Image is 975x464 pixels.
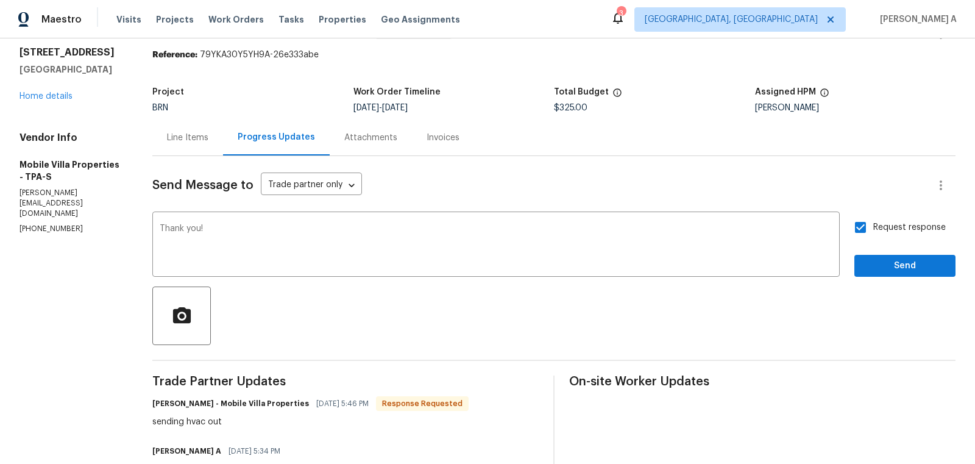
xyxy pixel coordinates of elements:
div: sending hvac out [152,416,469,428]
span: The total cost of line items that have been proposed by Opendoor. This sum includes line items th... [612,88,622,104]
span: - [353,104,408,112]
span: [GEOGRAPHIC_DATA], [GEOGRAPHIC_DATA] [645,13,818,26]
span: $325.00 [554,104,587,112]
div: 3 [617,7,625,20]
span: [DATE] [353,104,379,112]
span: Work Orders [208,13,264,26]
span: [PERSON_NAME] A [875,13,957,26]
h5: [GEOGRAPHIC_DATA] [19,63,123,76]
span: Tasks [278,15,304,24]
span: Send [864,259,946,274]
span: The hpm assigned to this work order. [820,88,829,104]
p: [PERSON_NAME][EMAIL_ADDRESS][DOMAIN_NAME] [19,188,123,219]
textarea: Thank you! [160,224,832,267]
span: Visits [116,13,141,26]
h5: Assigned HPM [755,88,816,96]
h6: [PERSON_NAME] A [152,445,221,457]
span: Projects [156,13,194,26]
span: Properties [319,13,366,26]
div: 79YKA30Y5YH9A-26e333abe [152,49,955,61]
span: [DATE] [382,104,408,112]
span: [DATE] 5:46 PM [316,398,369,410]
div: Progress Updates [238,131,315,143]
h4: Vendor Info [19,132,123,144]
div: [PERSON_NAME] [755,104,955,112]
b: Reference: [152,51,197,59]
button: Send [854,255,955,277]
h5: Work Order Timeline [353,88,441,96]
p: [PHONE_NUMBER] [19,224,123,234]
span: On-site Worker Updates [569,376,955,388]
h5: Project [152,88,184,96]
div: Invoices [427,132,459,144]
div: Attachments [344,132,397,144]
span: BRN [152,104,168,112]
h6: [PERSON_NAME] - Mobile Villa Properties [152,398,309,410]
span: Trade Partner Updates [152,376,539,388]
span: Geo Assignments [381,13,460,26]
span: Maestro [41,13,82,26]
div: Line Items [167,132,208,144]
div: Trade partner only [261,176,362,196]
span: Send Message to [152,179,253,191]
span: Request response [873,221,946,234]
h5: Mobile Villa Properties - TPA-S [19,159,123,183]
a: Home details [19,92,73,101]
span: [DATE] 5:34 PM [229,445,280,457]
h5: Total Budget [554,88,609,96]
span: Response Requested [377,398,467,410]
h2: [STREET_ADDRESS] [19,46,123,59]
